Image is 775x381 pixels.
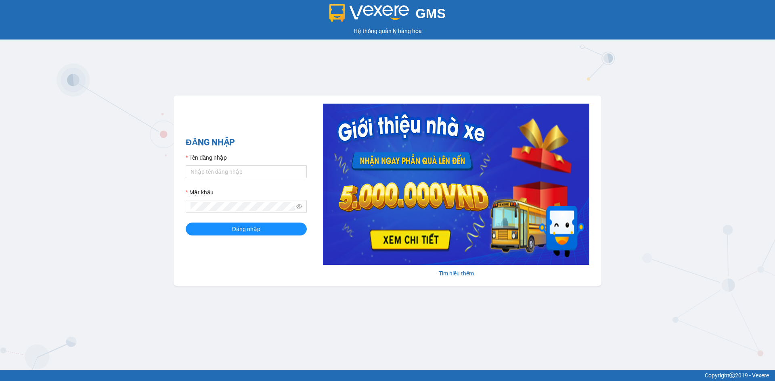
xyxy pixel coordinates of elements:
button: Đăng nhập [186,223,307,235]
div: Tìm hiểu thêm [323,269,589,278]
a: GMS [329,12,446,19]
label: Tên đăng nhập [186,153,227,162]
img: banner-0 [323,104,589,265]
input: Mật khẩu [191,202,295,211]
span: GMS [415,6,446,21]
span: Đăng nhập [232,225,260,233]
div: Copyright 2019 - Vexere [6,371,769,380]
span: eye-invisible [296,204,302,209]
div: Hệ thống quản lý hàng hóa [2,27,773,35]
label: Mật khẩu [186,188,214,197]
img: logo 2 [329,4,409,22]
input: Tên đăng nhập [186,165,307,178]
span: copyright [729,373,735,378]
h2: ĐĂNG NHẬP [186,136,307,149]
